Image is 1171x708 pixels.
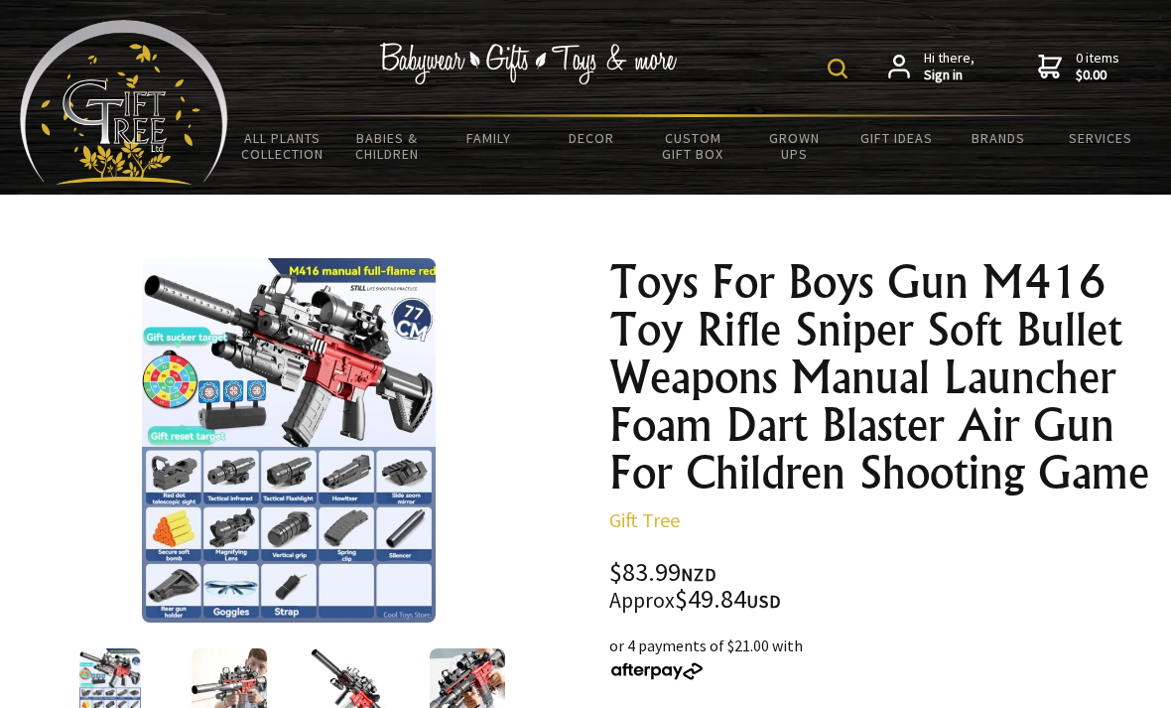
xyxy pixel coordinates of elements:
[888,50,975,84] a: Hi there,Sign in
[924,50,975,84] span: Hi there,
[828,59,847,78] img: product search
[642,117,744,175] a: Custom Gift Box
[846,117,948,159] a: Gift Ideas
[1076,67,1119,84] strong: $0.00
[744,117,846,175] a: Grown Ups
[20,20,228,185] img: Babyware - Gifts - Toys and more...
[1049,117,1151,159] a: Services
[1038,50,1119,84] a: 0 items$0.00
[1076,49,1119,84] span: 0 items
[228,117,336,175] a: All Plants Collection
[609,560,1155,614] div: $83.99 $49.84
[540,117,642,159] a: Decor
[948,117,1050,159] a: Brands
[609,662,705,680] img: Afterpay
[924,67,975,84] strong: Sign in
[142,258,437,623] img: Toys For Boys Gun M416 Toy Rifle Sniper Soft Bullet Weapons Manual Launcher Foam Dart Blaster Air...
[609,587,675,614] small: Approx
[379,43,677,84] img: Babywear - Gifts - Toys & more
[681,563,716,586] span: NZD
[746,590,781,613] span: USD
[439,117,541,159] a: Family
[609,258,1155,496] h1: Toys For Boys Gun M416 Toy Rifle Sniper Soft Bullet Weapons Manual Launcher Foam Dart Blaster Air...
[609,507,680,532] a: Gift Tree
[609,634,1155,681] div: or 4 payments of $21.00 with
[336,117,439,175] a: Babies & Children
